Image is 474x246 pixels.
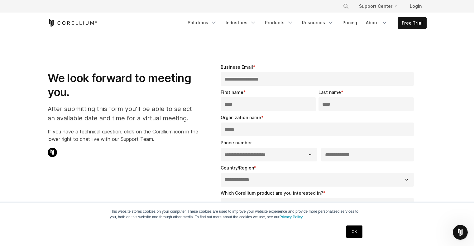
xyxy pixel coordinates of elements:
[453,225,468,240] iframe: Intercom live chat
[221,140,252,145] span: Phone number
[261,17,297,28] a: Products
[362,17,391,28] a: About
[221,90,243,95] span: First name
[222,17,260,28] a: Industries
[48,104,198,123] p: After submitting this form you'll be able to select an available date and time for a virtual meet...
[354,1,402,12] a: Support Center
[221,64,253,70] span: Business Email
[335,1,427,12] div: Navigation Menu
[298,17,338,28] a: Resources
[48,128,198,143] p: If you have a technical question, click on the Corellium icon in the lower right to chat live wit...
[184,17,427,29] div: Navigation Menu
[48,148,57,157] img: Corellium Chat Icon
[318,90,341,95] span: Last name
[221,190,323,196] span: Which Corellium product are you interested in?
[280,215,304,219] a: Privacy Policy.
[221,165,254,170] span: Country/Region
[110,209,364,220] p: This website stores cookies on your computer. These cookies are used to improve your website expe...
[398,17,426,29] a: Free Trial
[184,17,221,28] a: Solutions
[48,19,97,27] a: Corellium Home
[340,1,352,12] button: Search
[48,71,198,99] h1: We look forward to meeting you.
[346,225,362,238] a: OK
[405,1,427,12] a: Login
[339,17,361,28] a: Pricing
[221,115,261,120] span: Organization name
